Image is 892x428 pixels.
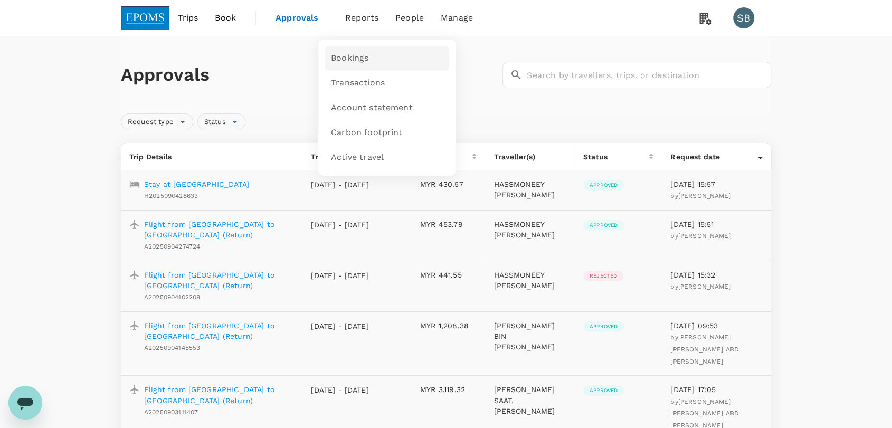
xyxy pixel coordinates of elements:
[311,220,369,230] p: [DATE] - [DATE]
[121,117,180,127] span: Request type
[144,344,200,351] span: A20250904145553
[178,12,198,24] span: Trips
[420,320,477,331] p: MYR 1,208.38
[583,323,624,330] span: Approved
[583,182,624,189] span: Approved
[144,192,198,199] span: H2025090428633
[215,12,236,24] span: Book
[325,46,449,71] a: Bookings
[121,6,169,30] img: EPOMS SDN BHD
[494,151,566,162] p: Traveller(s)
[733,7,754,28] div: SB
[144,293,200,301] span: A20250904102208
[670,384,763,395] p: [DATE] 17:05
[494,320,566,352] p: [PERSON_NAME] BIN [PERSON_NAME]
[144,320,294,341] a: Flight from [GEOGRAPHIC_DATA] to [GEOGRAPHIC_DATA] (Return)
[583,272,623,280] span: Rejected
[494,270,566,291] p: HASSMONEEY [PERSON_NAME]
[670,219,763,230] p: [DATE] 15:51
[670,232,730,240] span: by
[583,222,624,229] span: Approved
[311,321,369,331] p: [DATE] - [DATE]
[678,283,731,290] span: [PERSON_NAME]
[420,179,477,189] p: MYR 430.57
[311,385,369,395] p: [DATE] - [DATE]
[527,62,771,88] input: Search by travellers, trips, or destination
[197,113,245,130] div: Status
[670,179,763,189] p: [DATE] 15:57
[670,151,758,162] div: Request date
[420,270,477,280] p: MYR 441.55
[121,113,193,130] div: Request type
[8,386,42,420] iframe: Button to launch messaging window
[311,179,369,190] p: [DATE] - [DATE]
[121,64,498,86] h1: Approvals
[325,120,449,145] a: Carbon footprint
[441,12,473,24] span: Manage
[420,219,477,230] p: MYR 453.79
[129,151,294,162] p: Trip Details
[670,320,763,331] p: [DATE] 09:53
[670,334,739,365] span: by
[331,77,385,89] span: Transactions
[144,219,294,240] a: Flight from [GEOGRAPHIC_DATA] to [GEOGRAPHIC_DATA] (Return)
[325,145,449,170] a: Active travel
[395,12,424,24] span: People
[670,334,739,365] span: [PERSON_NAME] [PERSON_NAME] ABD [PERSON_NAME]
[198,117,232,127] span: Status
[311,270,369,281] p: [DATE] - [DATE]
[331,52,368,64] span: Bookings
[583,151,649,162] div: Status
[144,243,200,250] span: A20250904274724
[331,151,384,164] span: Active travel
[311,151,398,162] div: Travel date
[670,192,730,199] span: by
[678,232,731,240] span: [PERSON_NAME]
[331,102,413,114] span: Account statement
[331,127,402,139] span: Carbon footprint
[420,384,477,395] p: MYR 3,119.32
[276,12,328,24] span: Approvals
[670,270,763,280] p: [DATE] 15:32
[494,384,566,416] p: [PERSON_NAME] SAAT, [PERSON_NAME]
[144,384,294,405] a: Flight from [GEOGRAPHIC_DATA] to [GEOGRAPHIC_DATA] (Return)
[670,283,730,290] span: by
[678,192,731,199] span: [PERSON_NAME]
[144,270,294,291] a: Flight from [GEOGRAPHIC_DATA] to [GEOGRAPHIC_DATA] (Return)
[345,12,378,24] span: Reports
[144,408,198,416] span: A20250903111407
[583,387,624,394] span: Approved
[325,96,449,120] a: Account statement
[144,179,249,189] a: Stay at [GEOGRAPHIC_DATA]
[494,219,566,240] p: HASSMONEEY [PERSON_NAME]
[494,179,566,200] p: HASSMONEEY [PERSON_NAME]
[325,71,449,96] a: Transactions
